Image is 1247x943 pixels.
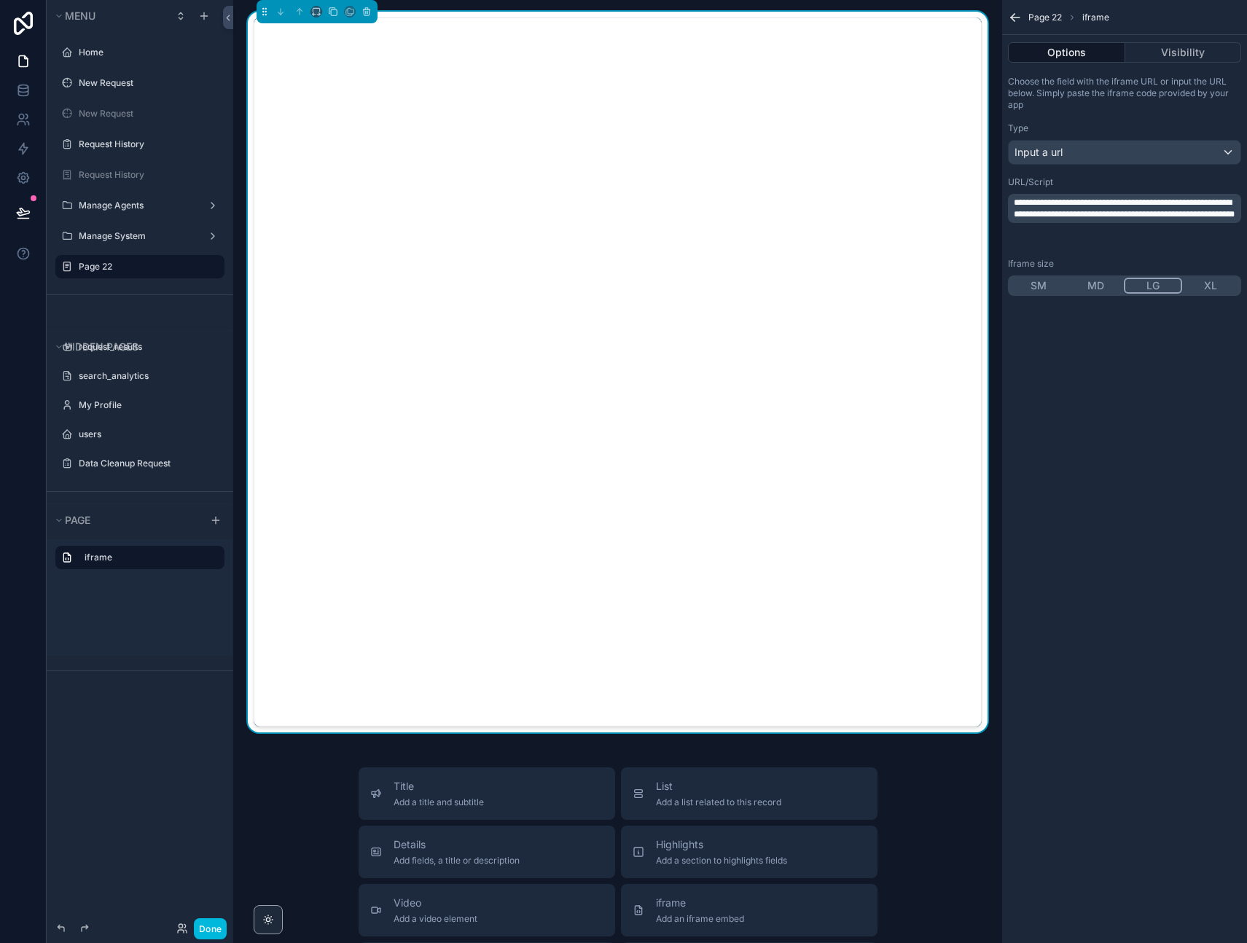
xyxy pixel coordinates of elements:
label: Request History [79,138,216,150]
button: VideoAdd a video element [359,884,615,936]
label: search_analytics [79,370,216,382]
label: Manage Agents [79,200,195,211]
span: Page [65,514,90,526]
label: My Profile [79,399,216,411]
label: Home [79,47,216,58]
span: iframe [656,896,744,910]
button: Page [52,510,201,531]
button: iframeAdd an iframe embed [621,884,877,936]
label: New Request [79,108,216,120]
span: Add a section to highlights fields [656,855,787,866]
button: XL [1182,278,1239,294]
button: SM [1010,278,1067,294]
span: Title [394,779,484,794]
label: URL/Script [1008,176,1053,188]
label: Type [1008,122,1028,134]
button: LG [1124,278,1182,294]
label: New Request [79,77,216,89]
span: Add a list related to this record [656,797,781,808]
span: Menu [65,9,95,22]
span: List [656,779,781,794]
button: DetailsAdd fields, a title or description [359,826,615,878]
label: Iframe size [1008,258,1054,270]
span: Video [394,896,477,910]
button: Input a url [1008,140,1241,165]
p: Choose the field with the iframe URL or input the URL below. Simply paste the iframe code provide... [1008,76,1241,111]
label: Data Cleanup Request [79,458,216,469]
span: Add a video element [394,913,477,925]
div: scrollable content [1008,194,1241,223]
span: Add an iframe embed [656,913,744,925]
button: ListAdd a list related to this record [621,767,877,820]
button: Visibility [1125,42,1242,63]
button: Options [1008,42,1125,63]
button: Hidden pages [52,337,219,357]
label: request_results [79,341,216,353]
button: Menu [52,6,166,26]
span: Details [394,837,520,852]
span: Add fields, a title or description [394,855,520,866]
button: TitleAdd a title and subtitle [359,767,615,820]
button: Done [194,918,227,939]
span: Page 22 [1028,12,1062,23]
div: scrollable content [47,539,233,584]
span: Input a url [1015,145,1063,160]
label: Page 22 [79,261,216,273]
span: Highlights [656,837,787,852]
label: iframe [85,552,213,563]
button: MD [1067,278,1124,294]
button: HighlightsAdd a section to highlights fields [621,826,877,878]
span: Add a title and subtitle [394,797,484,808]
span: iframe [1082,12,1109,23]
label: Request History [79,169,216,181]
label: Manage System [79,230,195,242]
label: users [79,429,216,440]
